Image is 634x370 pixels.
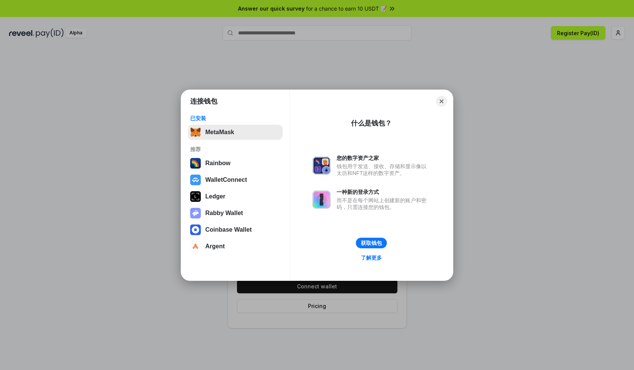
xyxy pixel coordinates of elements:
[351,119,392,128] div: 什么是钱包？
[190,208,201,218] img: svg+xml,%3Csvg%20xmlns%3D%22http%3A%2F%2Fwww.w3.org%2F2000%2Fsvg%22%20fill%3D%22none%22%20viewBox...
[205,160,231,167] div: Rainbow
[361,240,382,246] div: 获取钱包
[205,210,243,217] div: Rabby Wallet
[205,193,225,200] div: Ledger
[190,97,217,106] h1: 连接钱包
[205,129,234,136] div: MetaMask
[188,189,283,204] button: Ledger
[188,206,283,221] button: Rabby Wallet
[188,156,283,171] button: Rainbow
[190,175,201,185] img: svg+xml,%3Csvg%20width%3D%2228%22%20height%3D%2228%22%20viewBox%3D%220%200%2028%2028%22%20fill%3D...
[190,224,201,235] img: svg+xml,%3Csvg%20width%3D%2228%22%20height%3D%2228%22%20viewBox%3D%220%200%2028%2028%22%20fill%3D...
[188,125,283,140] button: MetaMask
[337,189,430,195] div: 一种新的登录方式
[312,156,331,175] img: svg+xml,%3Csvg%20xmlns%3D%22http%3A%2F%2Fwww.w3.org%2F2000%2Fsvg%22%20fill%3D%22none%22%20viewBox...
[361,254,382,261] div: 了解更多
[337,163,430,176] div: 钱包用于发送、接收、存储和显示像以太坊和NFT这样的数字资产。
[190,158,201,169] img: svg+xml,%3Csvg%20width%3D%22120%22%20height%3D%22120%22%20viewBox%3D%220%200%20120%20120%22%20fil...
[205,243,225,250] div: Argent
[190,127,201,138] img: svg+xml,%3Csvg%20fill%3D%22none%22%20height%3D%2233%22%20viewBox%3D%220%200%2035%2033%22%20width%...
[337,155,430,161] div: 您的数字资产之家
[190,241,201,252] img: svg+xml,%3Csvg%20width%3D%2228%22%20height%3D%2228%22%20viewBox%3D%220%200%2028%2028%22%20fill%3D...
[190,115,280,122] div: 已安装
[356,253,386,263] a: 了解更多
[188,172,283,187] button: WalletConnect
[188,222,283,237] button: Coinbase Wallet
[436,96,447,107] button: Close
[188,239,283,254] button: Argent
[190,191,201,202] img: svg+xml,%3Csvg%20xmlns%3D%22http%3A%2F%2Fwww.w3.org%2F2000%2Fsvg%22%20width%3D%2228%22%20height%3...
[205,176,247,183] div: WalletConnect
[356,238,387,248] button: 获取钱包
[337,197,430,211] div: 而不是在每个网站上创建新的账户和密码，只需连接您的钱包。
[205,226,252,233] div: Coinbase Wallet
[312,190,331,209] img: svg+xml,%3Csvg%20xmlns%3D%22http%3A%2F%2Fwww.w3.org%2F2000%2Fsvg%22%20fill%3D%22none%22%20viewBox...
[190,146,280,153] div: 推荐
